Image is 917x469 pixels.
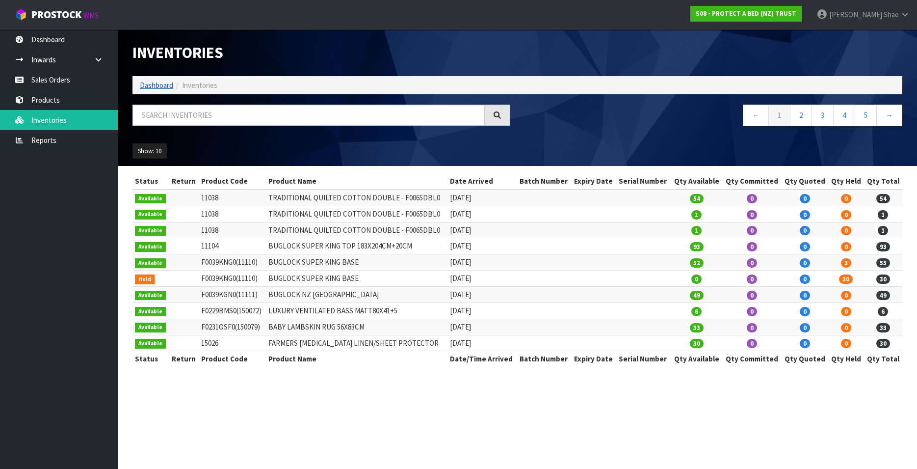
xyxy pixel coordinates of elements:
[833,105,855,126] a: 4
[841,242,851,251] span: 0
[135,339,166,349] span: Available
[878,210,888,220] span: 1
[747,291,757,300] span: 0
[132,44,510,61] h1: Inventories
[135,226,166,236] span: Available
[841,323,851,332] span: 0
[671,173,722,189] th: Qty Available
[690,339,704,348] span: 30
[572,351,616,367] th: Expiry Date
[447,190,517,206] td: [DATE]
[266,190,447,206] td: TRADITIONAL QUILTED COTTON DOUBLE - F0065DBL0
[876,323,890,332] span: 33
[747,242,757,251] span: 0
[747,275,757,284] span: 0
[525,105,903,129] nav: Page navigation
[800,210,810,220] span: 0
[447,271,517,287] td: [DATE]
[876,194,890,203] span: 54
[140,81,173,90] a: Dashboard
[266,254,447,271] td: BUGLOCK SUPER KING BASE
[236,274,258,283] span: (11110)
[447,287,517,303] td: [DATE]
[266,319,447,335] td: BABY LAMBSKIN RUG 56X83CM
[829,10,882,19] span: [PERSON_NAME]
[800,194,810,203] span: 0
[781,173,828,189] th: Qty Quoted
[781,351,828,367] th: Qty Quoted
[447,254,517,271] td: [DATE]
[266,271,447,287] td: BUGLOCK SUPER KING BASE
[199,190,266,206] td: 11038
[135,210,166,220] span: Available
[447,303,517,319] td: [DATE]
[199,303,266,319] td: F0229BMS0
[864,173,902,189] th: Qty Total
[199,351,266,367] th: Product Code
[199,271,266,287] td: F0039KNG0
[878,226,888,235] span: 1
[690,194,704,203] span: 54
[691,226,702,235] span: 1
[876,275,890,284] span: 30
[616,173,671,189] th: Serial Number
[722,173,781,189] th: Qty Committed
[800,242,810,251] span: 0
[135,275,155,284] span: Held
[15,8,27,21] img: cube-alt.png
[447,335,517,351] td: [DATE]
[743,105,769,126] a: ←
[182,81,217,90] span: Inventories
[199,319,266,335] td: F0231OSF0
[235,322,260,331] span: (150079)
[572,173,616,189] th: Expiry Date
[876,105,902,126] a: →
[266,287,447,303] td: BUGLOCK NZ [GEOGRAPHIC_DATA]
[199,206,266,222] td: 11038
[199,173,266,189] th: Product Code
[884,10,899,19] span: Shao
[747,226,757,235] span: 0
[517,351,572,367] th: Batch Number
[447,222,517,238] td: [DATE]
[447,173,517,189] th: Date Arrived
[266,351,447,367] th: Product Name
[83,11,99,20] small: WMS
[447,206,517,222] td: [DATE]
[855,105,877,126] a: 5
[800,307,810,316] span: 0
[828,173,864,189] th: Qty Held
[800,291,810,300] span: 0
[199,222,266,238] td: 11038
[841,210,851,220] span: 0
[169,351,199,367] th: Return
[690,291,704,300] span: 49
[132,143,167,159] button: Show: 10
[132,105,485,126] input: Search inventories
[876,339,890,348] span: 30
[132,173,169,189] th: Status
[199,254,266,271] td: F0039KNG0
[841,194,851,203] span: 0
[266,238,447,254] td: BUGLOCK SUPER KING TOP 183X204CM+20CM
[812,105,834,126] a: 3
[447,351,517,367] th: Date/Time Arrived
[828,351,864,367] th: Qty Held
[616,351,671,367] th: Serial Number
[696,9,796,18] strong: S08 - PROTECT A BED (NZ) TRUST
[236,306,262,315] span: (150072)
[790,105,812,126] a: 2
[876,258,890,268] span: 55
[236,290,258,299] span: (11111)
[517,173,572,189] th: Batch Number
[199,287,266,303] td: F0039KGN0
[447,319,517,335] td: [DATE]
[839,275,853,284] span: 30
[691,275,702,284] span: 0
[199,335,266,351] td: 15026
[690,258,704,268] span: 52
[747,258,757,268] span: 0
[135,323,166,332] span: Available
[747,339,757,348] span: 0
[800,226,810,235] span: 0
